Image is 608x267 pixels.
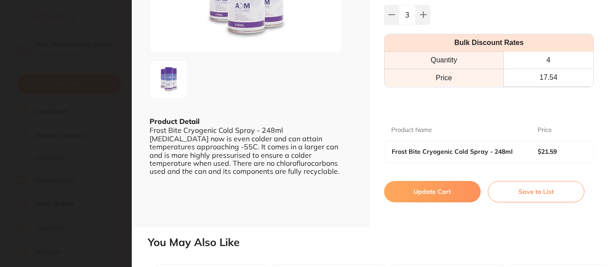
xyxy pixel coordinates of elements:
h2: You May Also Like [148,236,604,249]
img: MHg1MDAtMS5wbmc [153,63,185,95]
div: Frost Bite Cryogenic Cold Spray - 248ml [MEDICAL_DATA] now is even colder and can attain temperat... [150,126,352,175]
p: Product Name [391,126,432,135]
b: Frost Bite Cryogenic Cold Spray - 248ml [392,148,523,155]
th: 17.54 [503,69,593,86]
b: $21.59 [538,148,581,155]
b: Product Detail [150,117,199,126]
button: Save to List [488,181,584,202]
button: Update Cart [384,181,481,202]
th: 4 [503,52,593,69]
td: Price [385,69,503,86]
p: Price [538,126,552,135]
th: Bulk Discount Rates [385,34,593,52]
th: Quantity [385,52,503,69]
